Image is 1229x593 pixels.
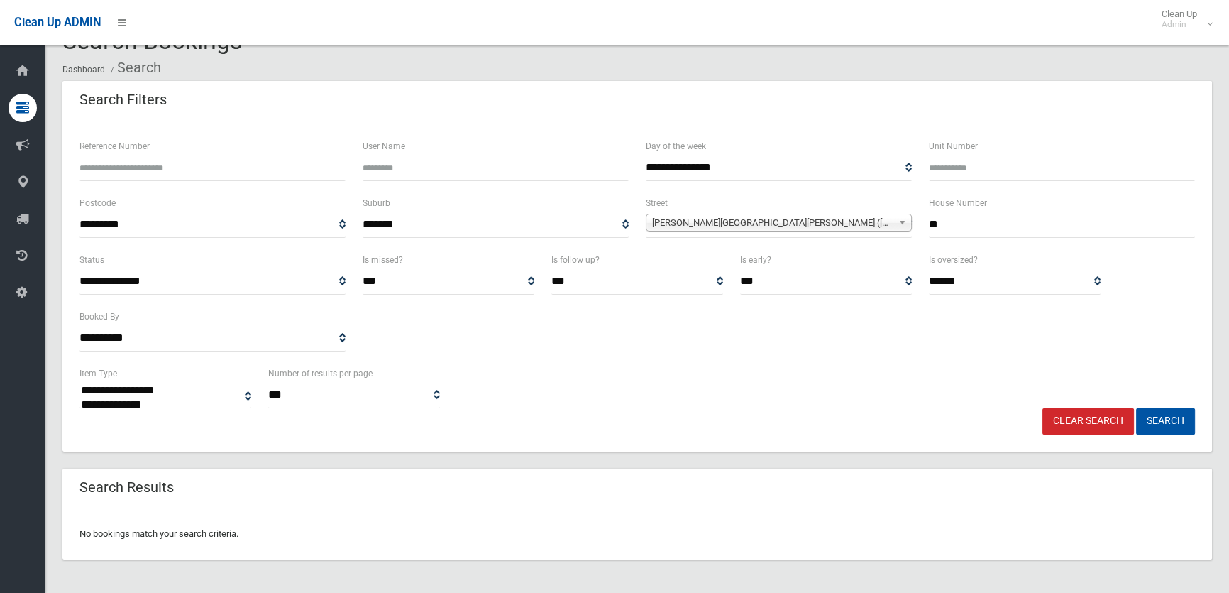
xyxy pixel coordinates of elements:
[646,138,706,154] label: Day of the week
[551,252,600,268] label: Is follow up?
[79,195,116,211] label: Postcode
[1154,9,1211,30] span: Clean Up
[652,214,893,232] span: [PERSON_NAME][GEOGRAPHIC_DATA][PERSON_NAME] ([PERSON_NAME][GEOGRAPHIC_DATA][PERSON_NAME])
[929,138,978,154] label: Unit Number
[14,16,101,29] span: Clean Up ADMIN
[79,138,150,154] label: Reference Number
[62,65,105,75] a: Dashboard
[79,309,119,325] label: Booked By
[1136,408,1195,435] button: Search
[363,195,390,211] label: Suburb
[79,366,117,381] label: Item Type
[929,252,978,268] label: Is oversized?
[740,252,771,268] label: Is early?
[1042,408,1134,435] a: Clear Search
[62,508,1212,560] div: No bookings match your search criteria.
[268,366,373,381] label: Number of results per page
[363,138,405,154] label: User Name
[1162,19,1197,30] small: Admin
[62,474,191,501] header: Search Results
[79,252,104,268] label: Status
[107,55,161,81] li: Search
[646,195,668,211] label: Street
[62,86,184,114] header: Search Filters
[363,252,403,268] label: Is missed?
[929,195,987,211] label: House Number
